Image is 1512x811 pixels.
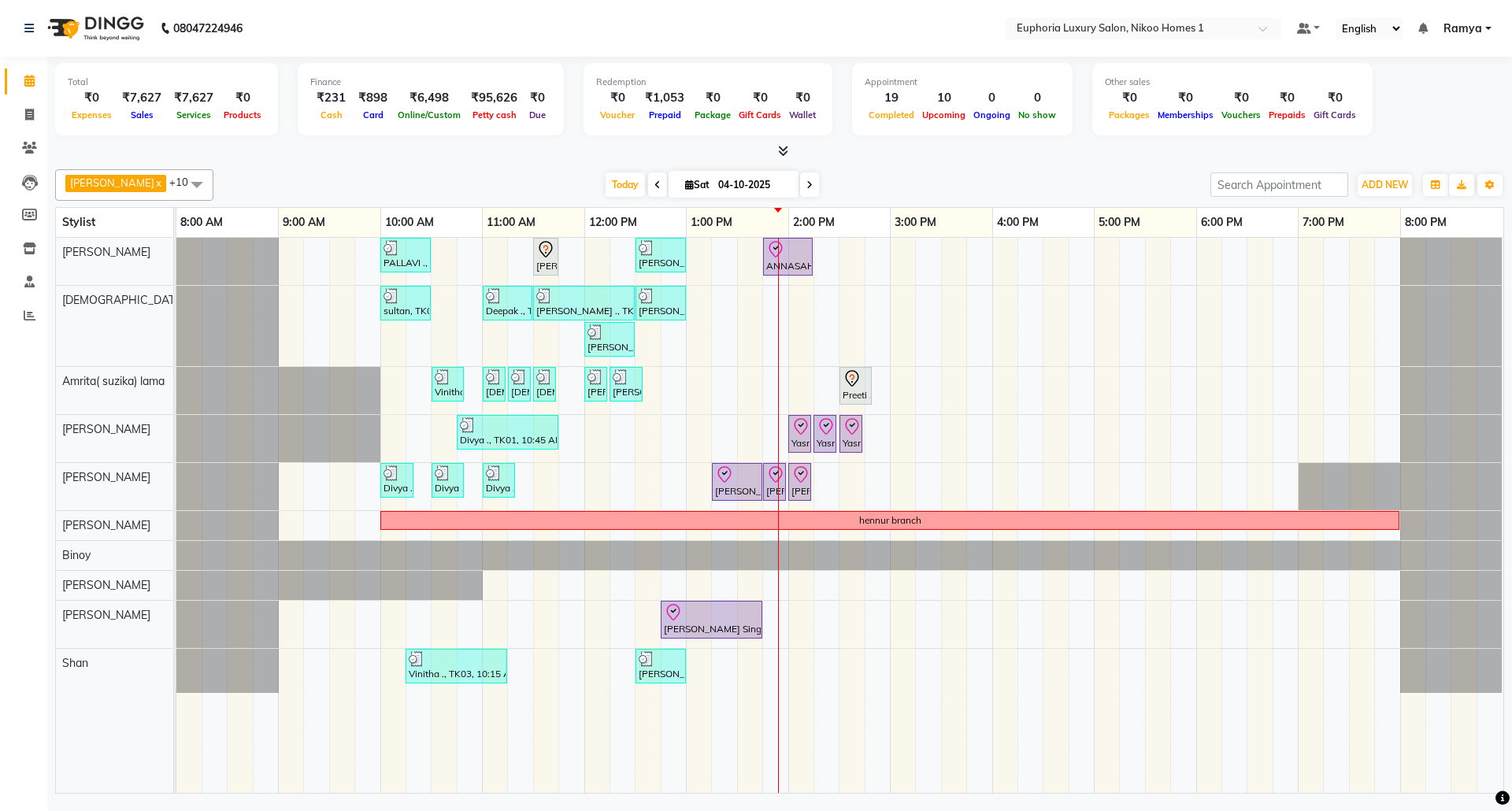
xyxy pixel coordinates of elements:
[681,179,713,191] span: Sat
[70,176,154,189] span: [PERSON_NAME]
[62,293,185,307] span: [DEMOGRAPHIC_DATA]
[789,211,839,234] a: 2:00 PM
[1014,109,1060,120] span: No show
[891,211,940,234] a: 3:00 PM
[172,109,215,120] span: Services
[1401,211,1451,234] a: 8:00 PM
[407,651,506,681] div: Vinitha ., TK03, 10:15 AM-11:15 AM, EP-Artistic Cut - Senior Stylist
[790,417,810,450] div: Yasmeen ., TK15, 02:00 PM-02:05 PM, EL-Eyebrows Threading
[735,89,785,107] div: ₹0
[62,422,150,436] span: [PERSON_NAME]
[1197,211,1247,234] a: 6:00 PM
[382,465,412,495] div: Divya ., TK01, 10:00 AM-10:20 AM, EP-Under Arms Intimate
[1154,109,1217,120] span: Memberships
[1014,89,1060,107] div: 0
[394,109,465,120] span: Online/Custom
[62,518,150,532] span: [PERSON_NAME]
[62,608,150,622] span: [PERSON_NAME]
[865,109,918,120] span: Completed
[469,109,521,120] span: Petty cash
[535,288,633,318] div: [PERSON_NAME] ., TK12, 11:30 AM-12:30 PM, EL-HAIR CUT (Senior Stylist) with hairwash MEN,EP-[PERS...
[1265,89,1310,107] div: ₹0
[785,109,820,120] span: Wallet
[382,288,429,318] div: sultan, TK08, 10:00 AM-10:30 AM, EL-Kid Cut (Below 8 Yrs) BOY
[969,109,1014,120] span: Ongoing
[279,211,329,234] a: 9:00 AM
[1105,109,1154,120] span: Packages
[713,173,792,197] input: 2025-10-04
[1217,109,1265,120] span: Vouchers
[637,240,684,270] div: [PERSON_NAME] ., TK10, 12:30 PM-01:00 PM, EL-Kid Cut (Below 8 Yrs) BOY
[865,76,1060,89] div: Appointment
[1105,76,1360,89] div: Other sales
[317,109,346,120] span: Cash
[352,89,394,107] div: ₹898
[1299,211,1348,234] a: 7:00 PM
[586,369,606,399] div: [PERSON_NAME] ., TK11, 12:00 PM-12:05 PM, EL-Eyebrows Threading
[1095,211,1144,234] a: 5:00 PM
[510,369,529,399] div: [DEMOGRAPHIC_DATA] ., TK06, 11:15 AM-11:20 AM, EL-Eyebrows Threading
[535,369,554,399] div: [DEMOGRAPHIC_DATA] ., TK06, 11:30 AM-11:35 AM, EL-Upperlip Threading
[394,89,465,107] div: ₹6,498
[585,211,641,234] a: 12:00 PM
[62,656,88,670] span: Shan
[1310,109,1360,120] span: Gift Cards
[687,211,736,234] a: 1:00 PM
[68,76,265,89] div: Total
[596,76,820,89] div: Redemption
[484,465,513,495] div: Divya ., TK01, 11:00 AM-11:20 AM, EP-Full Legs Cream Wax
[841,369,870,402] div: Preeti ., TK04, 02:30 PM-02:50 PM, EL-Eyebrows Threading
[611,369,641,399] div: [PERSON_NAME] ., TK11, 12:15 PM-12:35 PM, EL-Forehead Threading
[62,215,95,229] span: Stylist
[993,211,1043,234] a: 4:00 PM
[790,465,810,498] div: [PERSON_NAME] Sing, TK14, 02:00 PM-02:05 PM, EL-Upperlip Threading
[40,6,148,50] img: logo
[765,465,784,498] div: [PERSON_NAME] Sing, TK14, 01:45 PM-01:50 PM, EL-Eyebrows Threading
[859,513,921,528] div: hennur branch
[127,109,157,120] span: Sales
[359,109,387,120] span: Card
[62,578,150,592] span: [PERSON_NAME]
[524,89,551,107] div: ₹0
[1443,20,1482,37] span: Ramya
[1154,89,1217,107] div: ₹0
[62,374,165,388] span: Amrita( suzika) lama
[606,172,645,197] span: Today
[918,109,969,120] span: Upcoming
[1358,174,1412,196] button: ADD NEW
[645,109,685,120] span: Prepaid
[918,89,969,107] div: 10
[484,288,531,318] div: Deepak ., TK09, 11:00 AM-11:30 AM, EL-Kid Cut (Below 8 Yrs) BOY
[154,176,161,189] a: x
[433,465,462,495] div: Divya ., TK01, 10:30 AM-10:50 AM, EP-Full Arms Cream Wax
[639,89,691,107] div: ₹1,053
[484,369,504,399] div: [DEMOGRAPHIC_DATA] ., TK06, 11:00 AM-11:05 AM, EL-Eyebrows Threading
[310,76,551,89] div: Finance
[68,109,116,120] span: Expenses
[381,211,438,234] a: 10:00 AM
[1310,89,1360,107] div: ₹0
[637,651,684,681] div: [PERSON_NAME] ., TK16, 12:30 PM-01:00 PM, EL-HAIR CUT (Senior Stylist) with hairwash MEN
[465,89,524,107] div: ₹95,626
[433,369,462,399] div: Vinitha ., TK03, 10:30 AM-10:50 AM, EL-Upperlip Threading
[735,109,785,120] span: Gift Cards
[765,240,811,273] div: ANNASAHEB ., TK13, 01:45 PM-02:15 PM, EL-HAIR CUT (Senior Stylist) with hairwash MEN
[1265,109,1310,120] span: Prepaids
[220,109,265,120] span: Products
[62,470,150,484] span: [PERSON_NAME]
[62,245,150,259] span: [PERSON_NAME]
[1105,89,1154,107] div: ₹0
[713,465,761,498] div: [PERSON_NAME] Sing, TK14, 01:15 PM-01:45 PM, EP-Foot Massage (30 Mins)
[535,240,557,273] div: [PERSON_NAME] ., TK02, 11:30 AM-11:45 AM, EP-[PERSON_NAME] Trim/Design MEN
[785,89,820,107] div: ₹0
[662,603,761,636] div: [PERSON_NAME] Sing, TK14, 12:45 PM-01:45 PM, EP-Color My Root KP
[969,89,1014,107] div: 0
[841,417,861,450] div: Yasmeen ., TK15, 02:30 PM-02:40 PM, EP-Change of Nail Paint Lacquer
[68,89,116,107] div: ₹0
[1362,179,1408,191] span: ADD NEW
[176,211,227,234] a: 8:00 AM
[1210,172,1348,197] input: Search Appointment
[815,417,835,450] div: Yasmeen ., TK15, 02:15 PM-02:20 PM, EL-Upperlip Threading
[458,417,557,447] div: Divya ., TK01, 10:45 AM-11:45 AM, EP-Full Bikini Intimate
[220,89,265,107] div: ₹0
